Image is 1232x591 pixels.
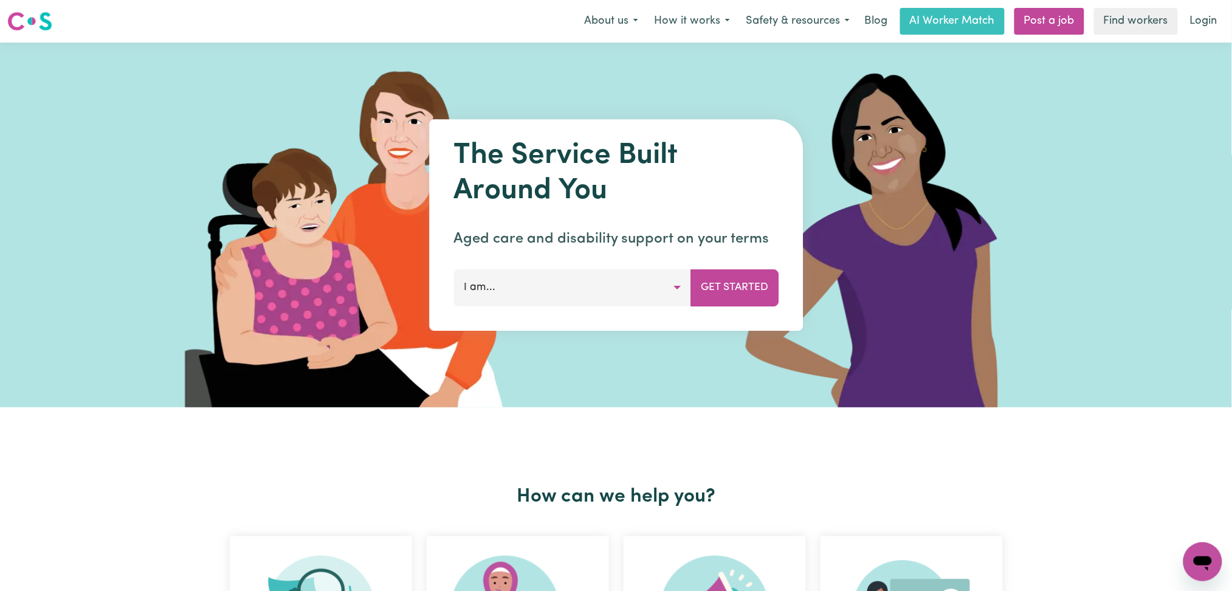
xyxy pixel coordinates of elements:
p: Aged care and disability support on your terms [453,228,779,250]
button: I am... [453,269,691,306]
button: Safety & resources [738,9,858,34]
a: Careseekers logo [7,7,52,35]
img: Careseekers logo [7,10,52,32]
h2: How can we help you? [222,485,1010,508]
a: Login [1183,8,1225,35]
button: Get Started [690,269,779,306]
h1: The Service Built Around You [453,139,779,209]
iframe: Button to launch messaging window [1183,542,1222,581]
a: Blog [858,8,895,35]
button: About us [576,9,646,34]
a: Find workers [1094,8,1178,35]
button: How it works [646,9,738,34]
a: Post a job [1014,8,1084,35]
a: AI Worker Match [900,8,1005,35]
